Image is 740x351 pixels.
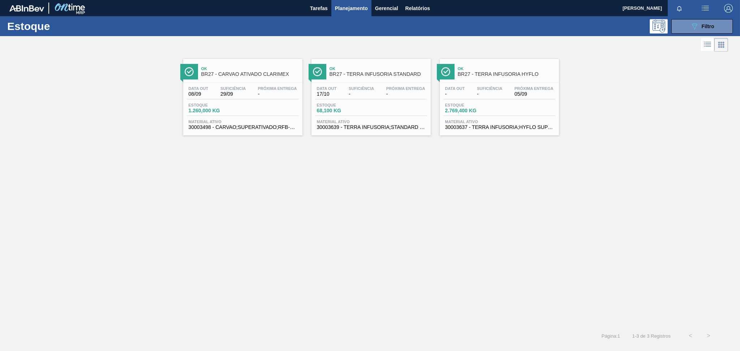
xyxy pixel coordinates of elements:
[330,66,427,71] span: Ok
[185,67,194,76] img: Ícone
[386,86,425,91] span: Próxima Entrega
[317,103,367,107] span: Estoque
[258,91,297,97] span: -
[9,5,44,12] img: TNhmsLtSVTkK8tSr43FrP2fwEKptu5GPRR3wAAAABJRU5ErkJggg==
[7,22,116,30] h1: Estoque
[702,23,714,29] span: Filtro
[445,120,554,124] span: Material ativo
[189,108,239,113] span: 1.260,000 KG
[178,53,306,135] a: ÍconeOkBR27 - CARVAO ATIVADO CLARIMEXData out08/09Suficiência29/09Próxima Entrega-Estoque1.260,00...
[458,71,555,77] span: BR27 - TERRA INFUSORIA HYFLO
[724,4,733,13] img: Logout
[386,91,425,97] span: -
[668,3,691,13] button: Notificações
[189,86,208,91] span: Data out
[201,71,299,77] span: BR27 - CARVAO ATIVADO CLARIMEX
[701,4,710,13] img: userActions
[317,108,367,113] span: 68,100 KG
[317,91,337,97] span: 17/10
[445,108,496,113] span: 2.769,400 KG
[317,120,425,124] span: Material ativo
[477,86,502,91] span: Suficiência
[189,91,208,97] span: 08/09
[189,120,297,124] span: Material ativo
[189,125,297,130] span: 30003498 - CARVAO;SUPERATIVADO;RFB-SA1;
[650,19,668,34] div: Pogramando: nenhum usuário selecionado
[445,86,465,91] span: Data out
[671,19,733,34] button: Filtro
[445,91,465,97] span: -
[477,91,502,97] span: -
[631,333,671,339] span: 1 - 3 de 3 Registros
[258,86,297,91] span: Próxima Entrega
[405,4,430,13] span: Relatórios
[220,91,246,97] span: 29/09
[317,125,425,130] span: 30003639 - TERRA INFUSORIA;STANDARD SUPER CEL
[458,66,555,71] span: Ok
[701,38,714,52] div: Visão em Lista
[445,103,496,107] span: Estoque
[602,333,620,339] span: Página : 1
[349,91,374,97] span: -
[515,86,554,91] span: Próxima Entrega
[441,67,450,76] img: Ícone
[220,86,246,91] span: Suficiência
[714,38,728,52] div: Visão em Cards
[375,4,398,13] span: Gerencial
[201,66,299,71] span: Ok
[330,71,427,77] span: BR27 - TERRA INFUSORIA STANDARD
[681,327,700,345] button: <
[349,86,374,91] span: Suficiência
[335,4,368,13] span: Planejamento
[313,67,322,76] img: Ícone
[306,53,434,135] a: ÍconeOkBR27 - TERRA INFUSORIA STANDARDData out17/10Suficiência-Próxima Entrega-Estoque68,100 KGMa...
[189,103,239,107] span: Estoque
[317,86,337,91] span: Data out
[445,125,554,130] span: 30003637 - TERRA INFUSORIA;HYFLO SUPER CEL
[310,4,328,13] span: Tarefas
[700,327,718,345] button: >
[515,91,554,97] span: 05/09
[434,53,563,135] a: ÍconeOkBR27 - TERRA INFUSORIA HYFLOData out-Suficiência-Próxima Entrega05/09Estoque2.769,400 KGMa...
